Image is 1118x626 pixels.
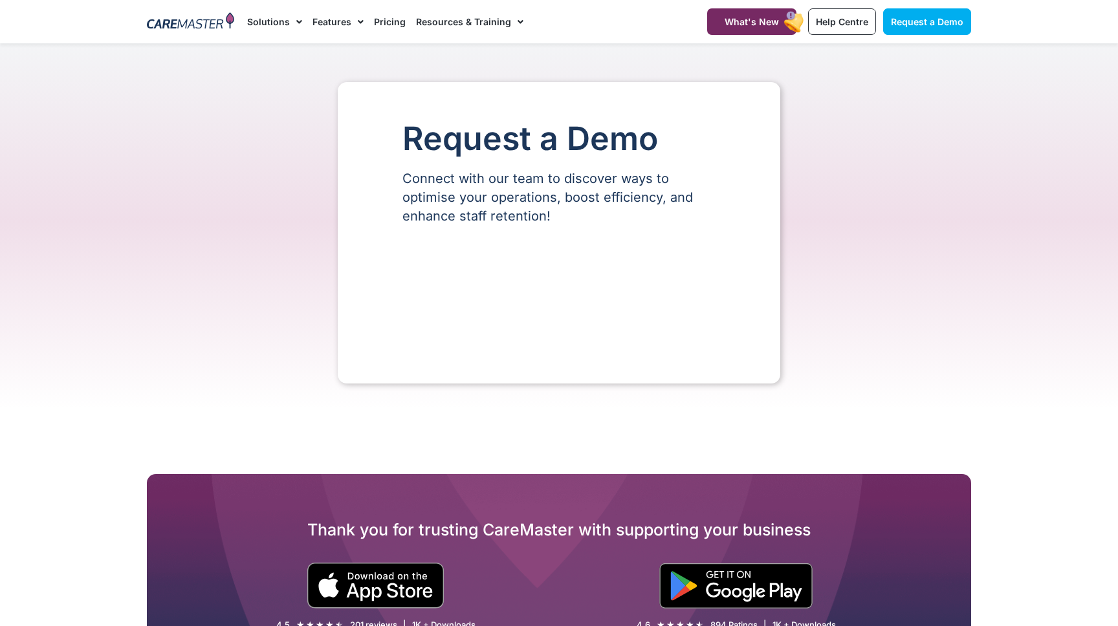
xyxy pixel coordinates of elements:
[147,12,234,32] img: CareMaster Logo
[402,248,716,345] iframe: Form 0
[402,169,716,226] p: Connect with our team to discover ways to optimise your operations, boost efficiency, and enhance...
[883,8,971,35] a: Request a Demo
[147,519,971,540] h2: Thank you for trusting CareMaster with supporting your business
[307,563,444,609] img: small black download on the apple app store button.
[816,16,868,27] span: Help Centre
[808,8,876,35] a: Help Centre
[402,121,716,156] h1: Request a Demo
[659,563,813,609] img: "Get is on" Black Google play button.
[725,16,779,27] span: What's New
[891,16,963,27] span: Request a Demo
[707,8,796,35] a: What's New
